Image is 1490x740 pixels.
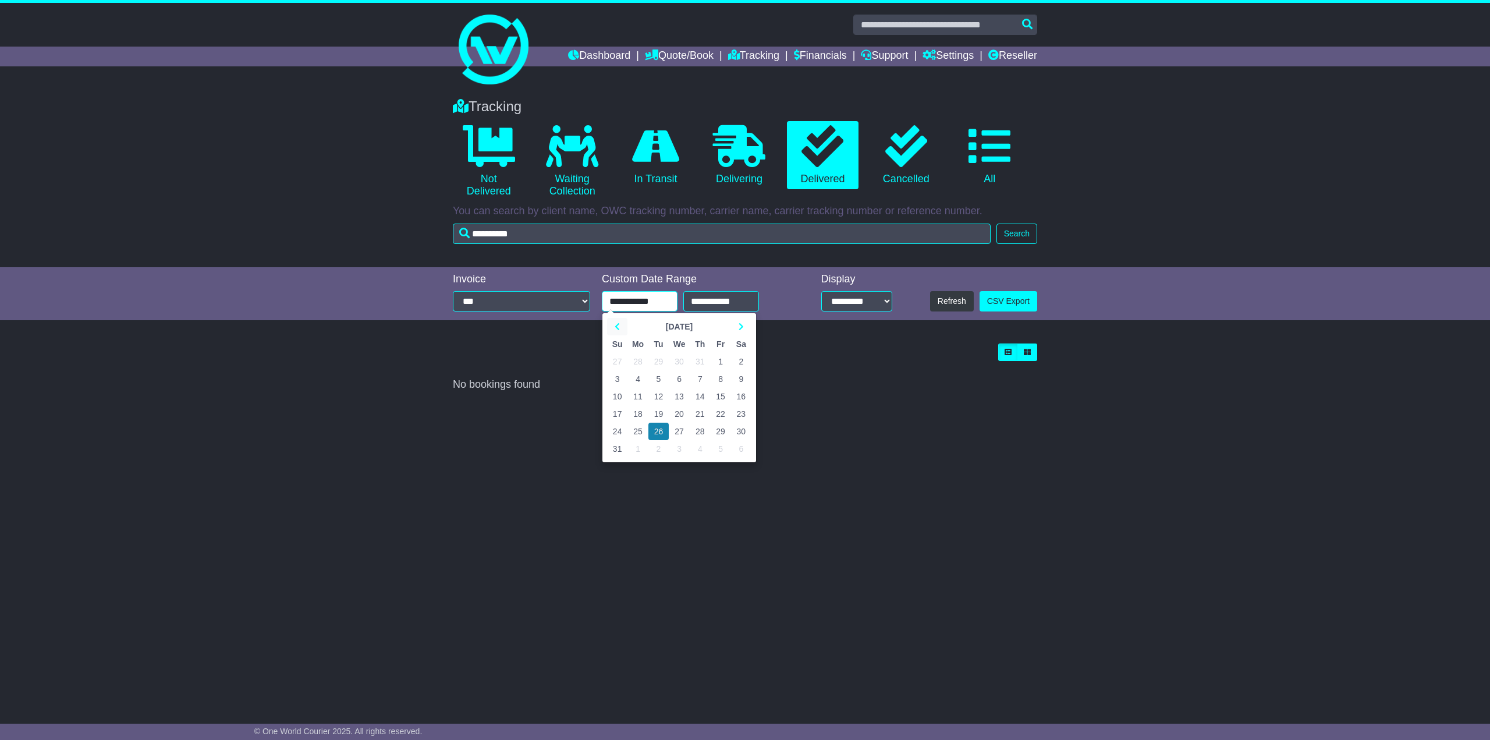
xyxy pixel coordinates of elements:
[602,273,789,286] div: Custom Date Range
[731,353,751,370] td: 2
[731,440,751,458] td: 6
[568,47,630,66] a: Dashboard
[607,388,627,405] td: 10
[627,405,648,423] td: 18
[453,273,590,286] div: Invoice
[731,405,751,423] td: 23
[627,370,648,388] td: 4
[710,440,730,458] td: 5
[703,121,775,190] a: Delivering
[627,353,648,370] td: 28
[710,353,730,370] td: 1
[453,205,1037,218] p: You can search by client name, OWC tracking number, carrier name, carrier tracking number or refe...
[731,388,751,405] td: 16
[861,47,908,66] a: Support
[627,335,648,353] th: Mo
[710,423,730,440] td: 29
[731,423,751,440] td: 30
[648,370,669,388] td: 5
[607,353,627,370] td: 27
[648,405,669,423] td: 19
[690,370,710,388] td: 7
[794,47,847,66] a: Financials
[607,423,627,440] td: 24
[988,47,1037,66] a: Reseller
[648,388,669,405] td: 12
[690,353,710,370] td: 31
[453,378,1037,391] div: No bookings found
[690,423,710,440] td: 28
[669,423,690,440] td: 27
[728,47,779,66] a: Tracking
[870,121,942,190] a: Cancelled
[669,405,690,423] td: 20
[447,98,1043,115] div: Tracking
[648,335,669,353] th: Tu
[821,273,892,286] div: Display
[710,405,730,423] td: 22
[254,727,423,736] span: © One World Courier 2025. All rights reserved.
[690,440,710,458] td: 4
[645,47,714,66] a: Quote/Book
[710,388,730,405] td: 15
[648,423,669,440] td: 26
[669,370,690,388] td: 6
[648,353,669,370] td: 29
[607,405,627,423] td: 17
[954,121,1026,190] a: All
[669,388,690,405] td: 13
[996,224,1037,244] button: Search
[669,353,690,370] td: 30
[607,335,627,353] th: Su
[669,440,690,458] td: 3
[648,440,669,458] td: 2
[980,291,1037,311] a: CSV Export
[627,318,730,335] th: Select Month
[620,121,691,190] a: In Transit
[690,388,710,405] td: 14
[710,335,730,353] th: Fr
[690,405,710,423] td: 21
[607,370,627,388] td: 3
[710,370,730,388] td: 8
[607,440,627,458] td: 31
[453,121,524,202] a: Not Delivered
[627,440,648,458] td: 1
[930,291,974,311] button: Refresh
[536,121,608,202] a: Waiting Collection
[627,423,648,440] td: 25
[923,47,974,66] a: Settings
[731,370,751,388] td: 9
[627,388,648,405] td: 11
[690,335,710,353] th: Th
[787,121,858,190] a: Delivered
[731,335,751,353] th: Sa
[669,335,690,353] th: We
